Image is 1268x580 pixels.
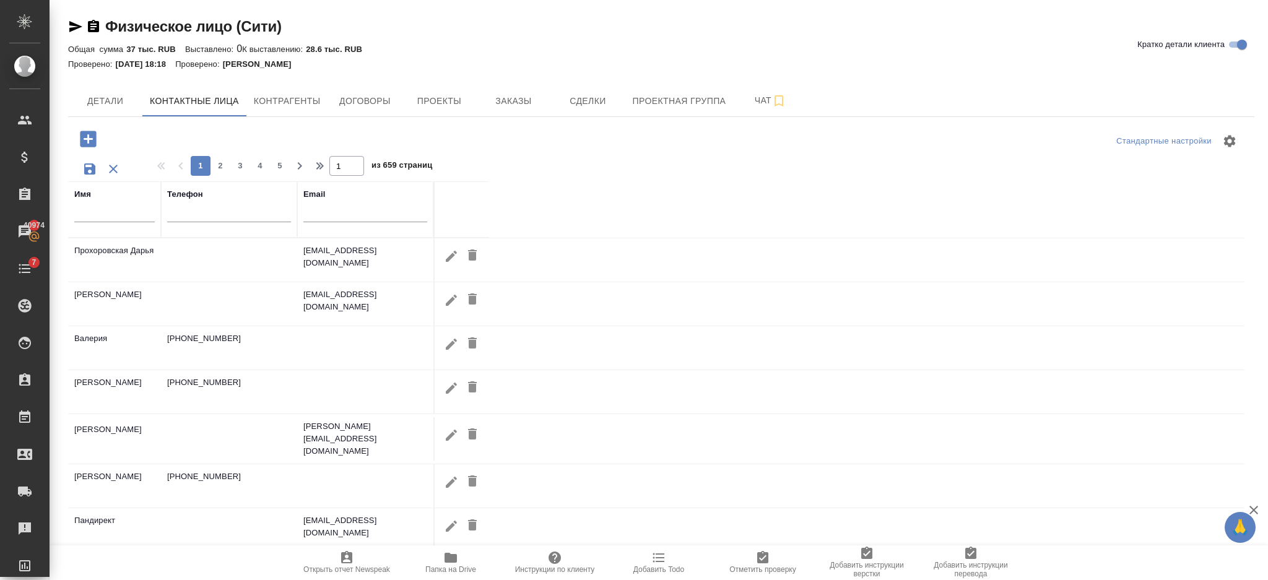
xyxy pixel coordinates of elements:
[441,423,462,446] button: Редактировать
[68,326,161,370] td: Валерия
[3,253,46,284] a: 7
[462,245,483,267] button: Удалить
[230,160,250,172] span: 3
[771,93,786,108] svg: Подписаться
[1230,514,1251,540] span: 🙏
[425,565,476,574] span: Папка на Drive
[399,545,503,580] button: Папка на Drive
[335,93,394,109] span: Договоры
[175,59,223,69] p: Проверено:
[1113,132,1215,151] div: split button
[484,93,543,109] span: Заказы
[250,156,270,176] button: 4
[270,160,290,172] span: 5
[250,160,270,172] span: 4
[462,332,483,355] button: Удалить
[230,156,250,176] button: 3
[105,18,282,35] a: Физическое лицо (Сити)
[740,93,800,108] span: Чат
[1215,126,1244,156] span: Настроить таблицу
[3,216,46,247] a: 40974
[633,565,684,574] span: Добавить Todo
[926,561,1015,578] span: Добавить инструкции перевода
[126,45,185,54] p: 37 тыс. RUB
[607,545,711,580] button: Добавить Todo
[68,238,161,282] td: Прохоровская Дарья
[68,370,161,413] td: [PERSON_NAME]
[242,45,306,54] p: К выставлению:
[68,282,161,326] td: [PERSON_NAME]
[295,545,399,580] button: Открыть отчет Newspeak
[297,508,433,552] td: [EMAIL_ADDRESS][DOMAIN_NAME]
[68,45,126,54] p: Общая сумма
[71,126,105,152] button: Добавить контактное лицо
[371,158,432,176] span: из 659 страниц
[68,417,161,461] td: [PERSON_NAME]
[150,93,239,109] span: Контактные лица
[116,59,176,69] p: [DATE] 18:18
[441,332,462,355] button: Редактировать
[441,288,462,311] button: Редактировать
[303,188,325,201] div: Email
[462,470,483,493] button: Удалить
[303,565,390,574] span: Открыть отчет Newspeak
[102,157,125,181] button: Сбросить фильтры
[441,376,462,399] button: Редактировать
[729,565,796,574] span: Отметить проверку
[558,93,617,109] span: Сделки
[68,508,161,552] td: Пандирект
[254,93,321,109] span: Контрагенты
[632,93,726,109] span: Проектная группа
[919,545,1023,580] button: Добавить инструкции перевода
[815,545,919,580] button: Добавить инструкции верстки
[462,376,483,399] button: Удалить
[16,219,52,232] span: 40974
[441,245,462,267] button: Редактировать
[211,156,230,176] button: 2
[270,156,290,176] button: 5
[306,45,371,54] p: 28.6 тыс. RUB
[822,561,911,578] span: Добавить инструкции верстки
[711,545,815,580] button: Отметить проверку
[223,59,301,69] p: [PERSON_NAME]
[78,157,102,181] button: Сохранить фильтры
[76,93,135,109] span: Детали
[297,282,433,326] td: [EMAIL_ADDRESS][DOMAIN_NAME]
[441,470,462,493] button: Редактировать
[74,188,91,201] div: Имя
[297,414,433,464] td: [PERSON_NAME][EMAIL_ADDRESS][DOMAIN_NAME]
[297,238,433,282] td: [EMAIL_ADDRESS][DOMAIN_NAME]
[503,545,607,580] button: Инструкции по клиенту
[167,188,203,201] div: Телефон
[1225,512,1256,543] button: 🙏
[409,93,469,109] span: Проекты
[462,288,483,311] button: Удалить
[86,19,101,34] button: Скопировать ссылку
[441,514,462,537] button: Редактировать
[24,256,43,269] span: 7
[462,514,483,537] button: Удалить
[1137,38,1225,51] span: Кратко детали клиента
[515,565,595,574] span: Инструкции по клиенту
[211,160,230,172] span: 2
[161,370,297,413] td: [PHONE_NUMBER]
[68,19,83,34] button: Скопировать ссылку для ЯМессенджера
[462,423,483,446] button: Удалить
[68,464,161,508] td: [PERSON_NAME]
[161,464,297,508] td: [PHONE_NUMBER]
[68,41,1254,56] div: 0
[161,326,297,370] td: [PHONE_NUMBER]
[68,59,116,69] p: Проверено:
[185,45,237,54] p: Выставлено:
